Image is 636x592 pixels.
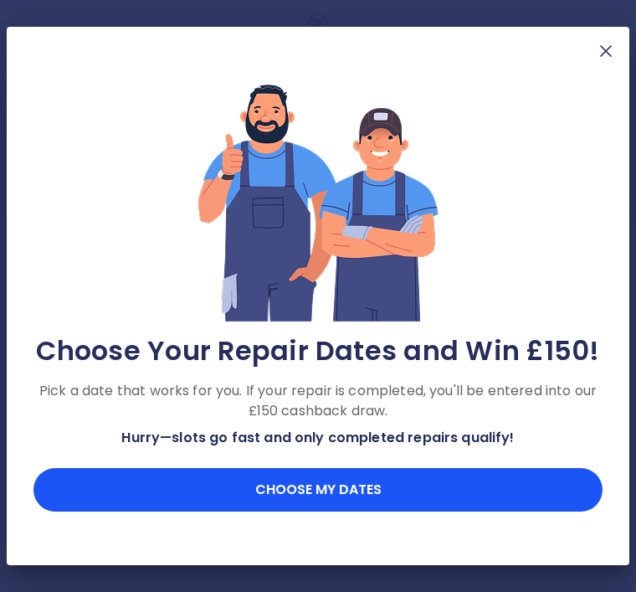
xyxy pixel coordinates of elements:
[33,428,603,448] p: Hurry—slots go fast and only completed repairs qualify!
[33,468,603,512] button: Choose my dates
[197,80,439,324] img: Lottery
[33,334,603,368] h2: Choose Your Repair Dates and Win £150!
[33,381,603,421] p: Pick a date that works for you. If your repair is completed, you'll be entered into our £150 cash...
[596,41,616,61] img: X Mark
